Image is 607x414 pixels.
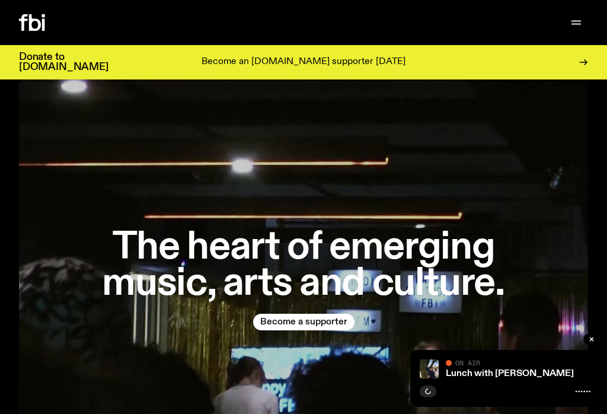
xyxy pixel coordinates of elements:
[446,369,574,378] a: Lunch with [PERSON_NAME]
[253,314,354,330] button: Become a supporter
[19,52,108,72] h3: Donate to [DOMAIN_NAME]
[202,57,405,68] p: Become an [DOMAIN_NAME] supporter [DATE]
[52,230,555,302] h1: The heart of emerging music, arts and culture.
[455,359,480,367] span: On Air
